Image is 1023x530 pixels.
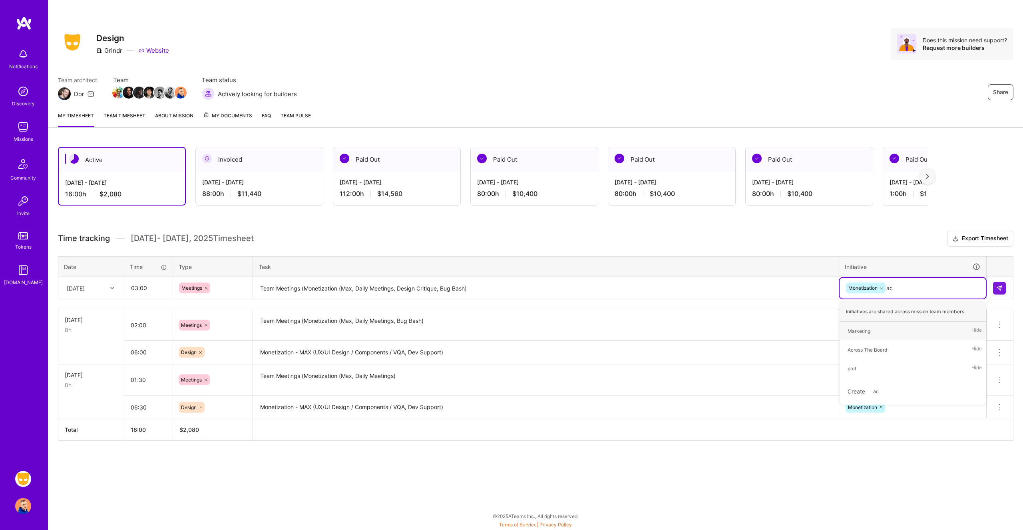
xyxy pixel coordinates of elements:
span: Hide [971,344,982,355]
span: Monetization [848,285,878,291]
span: Hide [971,363,982,374]
div: Time [130,263,167,271]
div: Dor [74,90,84,98]
th: Total [58,419,124,441]
div: 80:00 h [752,190,866,198]
div: Does this mission need support? [923,36,1007,44]
img: Active [69,154,79,164]
textarea: Team Meetings (Monetization (Max, Daily Meetings, Bug Bash) [254,310,838,340]
input: HH:MM [124,342,173,363]
span: Monetization [848,404,877,410]
img: Team Architect [58,87,71,100]
div: 112:00 h [340,190,454,198]
i: icon Download [952,235,959,243]
a: Team Member Avatar [144,86,155,99]
span: Team architect [58,76,97,84]
div: © 2025 ATeams Inc., All rights reserved. [48,506,1023,526]
img: Company Logo [58,32,87,53]
img: Team Member Avatar [164,87,176,99]
div: pref [848,364,856,373]
span: $ 2,080 [179,426,199,433]
a: Team timesheet [103,111,145,127]
div: Create [844,382,982,401]
i: icon Mail [88,91,94,97]
span: Hide [971,326,982,336]
img: Grindr: Design [15,471,31,487]
a: About Mission [155,111,193,127]
th: 16:00 [124,419,173,441]
div: [DATE] - [DATE] [752,178,866,186]
div: Tokens [15,243,32,251]
div: [DATE] - [DATE] [65,178,179,187]
textarea: Monetization - MAX (UX/UI Design / Components / VQA, Dev Support) [254,342,838,364]
img: Team Member Avatar [154,87,166,99]
a: Team Member Avatar [134,86,144,99]
div: Initiative [845,262,981,271]
img: right [926,174,929,179]
img: Actively looking for builders [202,87,215,100]
a: My timesheet [58,111,94,127]
div: 80:00 h [477,190,591,198]
i: icon Chevron [110,286,114,290]
a: User Avatar [13,498,33,514]
span: $14,560 [377,190,402,198]
div: Paid Out [471,147,598,172]
i: icon CompanyGray [96,47,103,54]
div: Invite [17,209,30,218]
img: Paid Out [615,154,624,163]
a: Team Pulse [281,111,311,127]
a: Team Member Avatar [113,86,123,99]
span: Team Pulse [281,113,311,119]
div: 8h [65,326,117,334]
h3: Design [96,33,169,43]
span: $10,400 [512,190,537,198]
div: [DATE] - [DATE] [477,178,591,186]
div: Marketing [848,327,870,335]
a: My Documents [203,111,252,127]
div: Discovery [12,99,35,108]
img: Invoiced [202,154,212,163]
img: User Avatar [15,498,31,514]
span: Team [113,76,186,84]
div: [DATE] [65,371,117,379]
img: Paid Out [477,154,487,163]
span: Time tracking [58,233,110,243]
img: Team Member Avatar [175,87,187,99]
div: [DATE] - [DATE] [890,178,1004,186]
a: Team Member Avatar [165,86,175,99]
th: Type [173,256,253,277]
div: Initiatives are shared across mission team members. [840,302,986,322]
img: guide book [15,262,31,278]
div: Active [59,148,185,172]
a: Terms of Service [499,522,537,528]
img: Team Member Avatar [133,87,145,99]
div: 88:00 h [202,190,316,198]
a: FAQ [262,111,271,127]
a: Team Member Avatar [123,86,134,99]
button: Share [988,84,1013,100]
div: Notifications [9,62,38,71]
img: tokens [18,232,28,239]
div: 16:00 h [65,190,179,198]
div: [DATE] [67,284,85,292]
textarea: Team Meetings (Monetization (Max, Daily Meetings, Design Critique, Bug Bash) [254,278,838,299]
span: $130 [920,190,935,198]
span: Design [181,404,197,410]
div: Community [10,174,36,182]
input: HH:MM [124,397,173,418]
a: Grindr: Design [13,471,33,487]
div: Across The Board [848,346,887,354]
div: Request more builders [923,44,1007,51]
span: $10,400 [650,190,675,198]
span: My Documents [203,111,252,120]
textarea: Team Meetings (Monetization (Max, Daily Meetings) [254,365,838,395]
img: logo [16,16,32,30]
div: [DATE] - [DATE] [202,178,316,186]
div: null [993,282,1007,295]
div: Missions [14,135,33,143]
div: 80:00 h [615,190,729,198]
div: 8h [65,381,117,389]
div: Paid Out [608,147,735,172]
span: [DATE] - [DATE] , 2025 Timesheet [131,233,254,243]
img: discovery [15,83,31,99]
